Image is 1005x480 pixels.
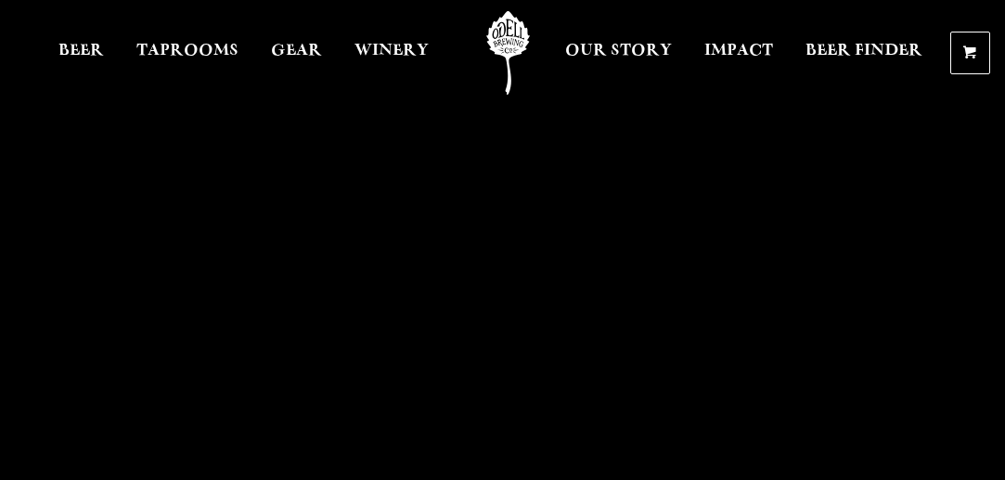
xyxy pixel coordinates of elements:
span: Impact [704,44,773,58]
span: Taprooms [136,44,238,58]
a: Winery [342,11,441,95]
a: Beer Finder [793,11,934,95]
span: Our Story [565,44,672,58]
span: Beer [58,44,104,58]
span: Beer Finder [805,44,922,58]
a: Our Story [553,11,684,95]
a: Odell Home [473,11,543,95]
span: Winery [354,44,429,58]
span: Gear [271,44,322,58]
a: Taprooms [124,11,251,95]
a: Beer [46,11,116,95]
a: Gear [259,11,334,95]
a: Impact [692,11,785,95]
